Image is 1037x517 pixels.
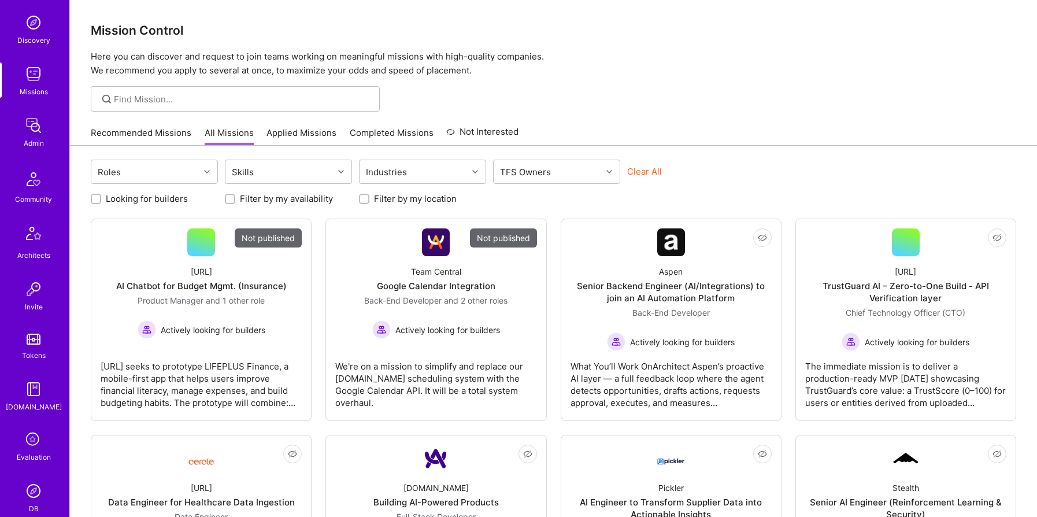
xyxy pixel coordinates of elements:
[29,503,39,515] div: DB
[658,482,684,494] div: Pickler
[895,265,916,278] div: [URL]
[20,221,47,249] img: Architects
[229,164,257,180] div: Skills
[22,278,45,301] img: Invite
[377,280,495,292] div: Google Calendar Integration
[191,265,212,278] div: [URL]
[235,228,302,248] div: Not published
[444,296,508,305] span: and 2 other roles
[23,429,45,451] i: icon SelectionTeam
[25,301,43,313] div: Invite
[992,233,1002,242] i: icon EyeClosed
[27,334,40,345] img: tokens
[470,228,537,248] div: Not published
[892,482,919,494] div: Stealth
[758,233,767,242] i: icon EyeClosed
[395,324,500,336] span: Actively looking for builders
[15,193,52,205] div: Community
[22,62,45,86] img: teamwork
[372,320,391,339] img: Actively looking for builders
[205,127,254,146] a: All Missions
[266,127,336,146] a: Applied Missions
[411,265,461,278] div: Team Central
[91,50,1016,77] p: Here you can discover and request to join teams working on meaningful missions with high-quality ...
[187,449,215,468] img: Company Logo
[240,193,333,205] label: Filter by my availability
[627,165,662,178] button: Clear All
[206,296,265,305] span: and 1 other role
[6,401,62,413] div: [DOMAIN_NAME]
[571,280,772,304] div: Senior Backend Engineer (AI/Integrations) to join an AI Automation Platform
[95,164,124,180] div: Roles
[20,165,47,193] img: Community
[335,351,536,409] div: We're on a mission to simplify and replace our [DOMAIN_NAME] scheduling system with the Google Ca...
[350,127,434,146] a: Completed Missions
[659,265,683,278] div: Aspen
[422,445,450,472] img: Company Logo
[114,93,371,105] input: Find Mission...
[805,280,1006,304] div: TrustGuard AI – Zero-to-One Build - API Verification layer
[523,449,532,459] i: icon EyeClosed
[657,228,685,256] img: Company Logo
[865,336,969,348] span: Actively looking for builders
[846,308,965,317] span: Chief Technology Officer (CTO)
[364,296,442,305] span: Back-End Developer
[758,449,767,459] i: icon EyeClosed
[191,482,212,494] div: [URL]
[161,324,265,336] span: Actively looking for builders
[571,228,772,411] a: Company LogoAspenSenior Backend Engineer (AI/Integrations) to join an AI Automation PlatformBack-...
[22,349,46,361] div: Tokens
[138,320,156,339] img: Actively looking for builders
[22,11,45,34] img: discovery
[116,280,287,292] div: AI Chatbot for Budget Mgmt. (Insurance)
[101,351,302,409] div: [URL] seeks to prototype LIFEPLUS Finance, a mobile-first app that helps users improve financial ...
[20,86,48,98] div: Missions
[497,164,554,180] div: TFS Owners
[91,23,1016,38] h3: Mission Control
[22,114,45,137] img: admin teamwork
[24,137,44,149] div: Admin
[335,228,536,411] a: Not publishedCompany LogoTeam CentralGoogle Calendar IntegrationBack-End Developer and 2 other ro...
[108,496,295,508] div: Data Engineer for Healthcare Data Ingestion
[17,451,51,463] div: Evaluation
[657,448,685,469] img: Company Logo
[22,479,45,503] img: Admin Search
[630,336,735,348] span: Actively looking for builders
[17,249,50,261] div: Architects
[422,228,450,256] img: Company Logo
[22,378,45,401] img: guide book
[138,296,203,305] span: Product Manager
[842,333,860,351] img: Actively looking for builders
[992,449,1002,459] i: icon EyeClosed
[106,193,188,205] label: Looking for builders
[607,333,625,351] img: Actively looking for builders
[472,169,478,175] i: icon Chevron
[403,482,469,494] div: [DOMAIN_NAME]
[571,351,772,409] div: What You’ll Work OnArchitect Aspen’s proactive AI layer — a full feedback loop where the agent de...
[892,451,920,466] img: Company Logo
[204,169,210,175] i: icon Chevron
[363,164,410,180] div: Industries
[338,169,344,175] i: icon Chevron
[17,34,50,46] div: Discovery
[373,496,499,508] div: Building AI-Powered Products
[606,169,612,175] i: icon Chevron
[101,228,302,411] a: Not published[URL]AI Chatbot for Budget Mgmt. (Insurance)Product Manager and 1 other roleActively...
[632,308,710,317] span: Back-End Developer
[805,228,1006,411] a: [URL]TrustGuard AI – Zero-to-One Build - API Verification layerChief Technology Officer (CTO) Act...
[446,125,518,146] a: Not Interested
[100,93,113,106] i: icon SearchGrey
[805,351,1006,409] div: The immediate mission is to deliver a production-ready MVP [DATE] showcasing TrustGuard’s core va...
[91,127,191,146] a: Recommended Missions
[288,449,297,459] i: icon EyeClosed
[374,193,457,205] label: Filter by my location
